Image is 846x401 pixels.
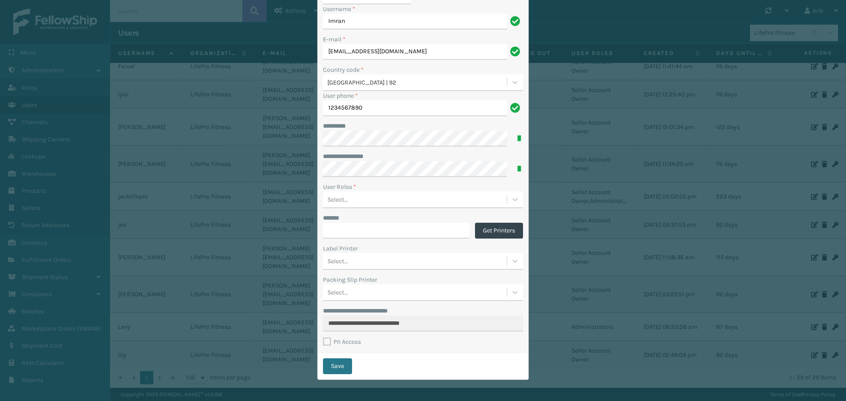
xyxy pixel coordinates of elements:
[323,65,364,74] label: Country code
[323,4,355,14] label: Username
[475,223,523,239] button: Get Printers
[327,78,508,87] div: [GEOGRAPHIC_DATA] | 92
[323,338,361,346] label: PII Access
[323,35,345,44] label: E-mail
[323,275,377,284] label: Packing Slip Printer
[323,91,358,100] label: User phone
[323,182,356,191] label: User Roles
[323,358,352,374] button: Save
[323,244,358,253] label: Label Printer
[327,195,348,204] div: Select...
[327,288,348,297] div: Select...
[327,257,348,266] div: Select...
